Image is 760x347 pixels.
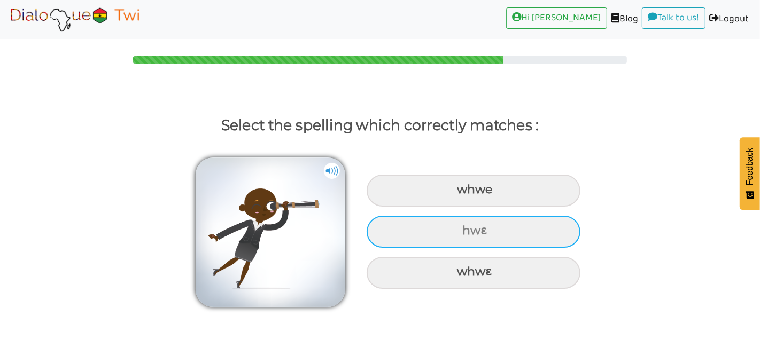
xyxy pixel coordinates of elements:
a: Talk to us! [642,7,705,29]
button: Feedback - Show survey [740,137,760,210]
a: Blog [607,7,642,31]
img: Select Course Page [7,6,142,33]
p: Select the spelling which correctly matches : [19,113,741,138]
a: Logout [705,7,753,31]
a: Hi [PERSON_NAME] [506,7,607,29]
div: whwɛ [367,257,580,289]
div: hwɛ [367,216,580,248]
div: whwe [367,175,580,207]
img: hw3.png [196,157,345,307]
span: Feedback [745,148,755,185]
img: cuNL5YgAAAABJRU5ErkJggg== [324,163,340,179]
